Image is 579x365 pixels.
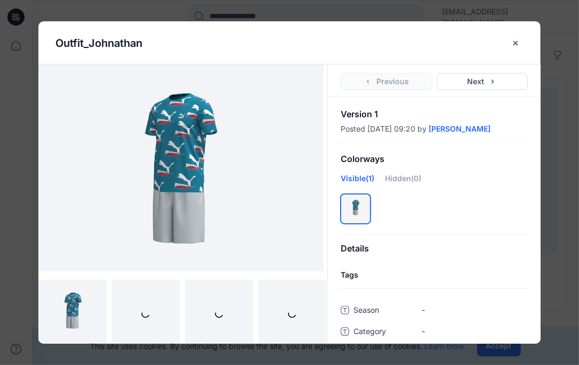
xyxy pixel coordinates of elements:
[422,326,528,337] span: -
[341,173,374,192] div: Visible (1)
[341,110,528,118] p: Version 1
[385,173,421,192] div: Hidden (0)
[341,194,371,224] div: Colorway 1
[429,125,490,133] a: [PERSON_NAME]
[437,73,528,90] button: Next
[38,280,107,348] img: BW M Outfit Colorway
[38,83,324,254] img: Outfit_Johnathan
[341,125,528,133] div: Posted [DATE] 09:20 by
[328,271,541,280] h4: Tags
[328,235,541,262] div: Details
[507,35,524,52] button: close-btn
[328,145,541,173] div: Colorways
[353,325,417,340] span: Category
[55,35,142,51] p: Outfit_Johnathan
[353,304,417,319] span: Season
[422,304,528,315] span: -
